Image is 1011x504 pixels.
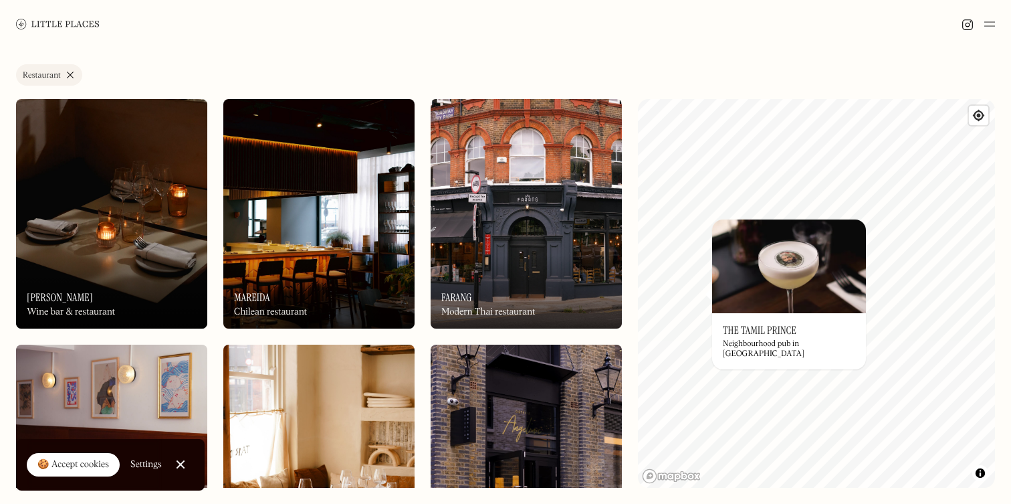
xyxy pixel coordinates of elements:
a: Close Cookie Popup [167,451,194,478]
h3: [PERSON_NAME] [27,291,93,304]
h3: The Tamil Prince [723,324,796,337]
a: Settings [130,450,162,480]
a: The Tamil PrinceThe Tamil PrinceThe Tamil PrinceNeighbourhood pub in [GEOGRAPHIC_DATA] [712,220,866,369]
a: MareidaMareidaMareidaChilean restaurant [223,99,415,329]
button: Find my location [969,106,988,125]
div: 🍪 Accept cookies [37,458,109,472]
div: Wine bar & restaurant [27,307,115,318]
h3: Farang [441,291,472,304]
img: Mareida [223,99,415,329]
a: LunaLuna[PERSON_NAME]Wine bar & restaurant [16,99,207,329]
canvas: Map [638,99,995,488]
button: Toggle attribution [972,465,988,481]
a: 🍪 Accept cookies [27,453,120,477]
img: Luna [16,99,207,329]
div: Close Cookie Popup [180,465,181,465]
a: Mapbox homepage [642,469,701,484]
span: Toggle attribution [976,466,984,481]
a: FarangFarangFarangModern Thai restaurant [431,99,622,329]
img: Farang [431,99,622,329]
div: Chilean restaurant [234,307,307,318]
div: Neighbourhood pub in [GEOGRAPHIC_DATA] [723,339,855,359]
div: Settings [130,460,162,469]
div: Modern Thai restaurant [441,307,535,318]
h3: Mareida [234,291,270,304]
div: Restaurant [23,72,61,80]
img: The Tamil Prince [712,220,866,313]
a: Restaurant [16,64,82,86]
